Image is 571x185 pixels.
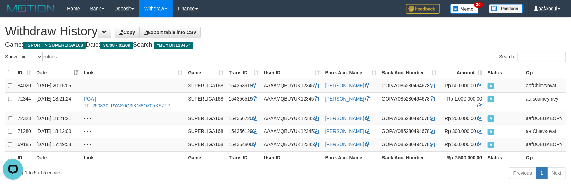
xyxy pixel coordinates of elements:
td: aafDOEUKBORY [523,138,566,152]
th: ID [15,152,34,165]
span: 30/08 - 01/09 [100,42,133,49]
td: AAAAMQBUYUK12345 [261,92,323,112]
td: 72344 [15,92,34,112]
span: Approved - Marked by aafsoumeymey [488,96,494,102]
td: - - - [81,138,185,152]
th: Trans ID: activate to sort column ascending [226,66,261,79]
td: 085280494678 [379,138,439,152]
a: [PERSON_NAME] [325,83,364,88]
td: aafsoumeymey [523,92,566,112]
span: "BUYUK12345" [154,42,193,49]
td: 085280494678 [379,92,439,112]
input: Search: [518,52,566,62]
th: Date [34,152,81,165]
td: 84020 [15,79,34,92]
span: Approved [488,142,494,148]
a: [PERSON_NAME] [325,96,364,102]
span: 30 [474,2,483,8]
span: GOPAY [382,128,398,134]
span: GOPAY [382,115,398,121]
th: Date: activate to sort column ascending [34,66,81,79]
td: - - - [81,112,185,125]
td: SUPERLIGA168 [185,112,226,125]
td: [DATE] 18:21:24 [34,92,81,112]
span: Rp 300.000,00 [445,128,476,134]
img: Feedback.jpg [406,4,440,14]
td: 69185 [15,138,34,152]
th: Amount: activate to sort column ascending [439,66,485,79]
td: AAAAMQBUYUK12345 [261,138,323,152]
td: 154356129 [226,125,261,138]
td: 154354806 [226,138,261,152]
span: ISPORT > SUPERLIGA168 [23,42,86,49]
span: Approved [488,129,494,135]
span: GOPAY [382,96,398,102]
td: aafChievsovat [523,125,566,138]
td: aafChievsovat [523,79,566,92]
td: 72323 [15,112,34,125]
th: Status [485,66,523,79]
th: Trans ID [226,152,261,165]
td: AAAAMQBUYUK12345 [261,112,323,125]
a: [PERSON_NAME] [325,128,364,134]
span: Rp 500.000,00 [445,142,476,147]
a: PGA | TF_250830_PYAS0Q3IKM8OZ05KSZT2 [84,96,170,108]
th: Bank Acc. Name [323,152,379,165]
th: Game [185,152,226,165]
th: Status [485,152,523,165]
th: Bank Acc. Number [379,152,439,165]
img: Button%20Memo.svg [450,4,479,14]
a: Copy [115,27,140,38]
span: Export table into CSV [144,30,196,35]
a: Next [547,167,566,179]
label: Search: [499,52,566,62]
a: [PERSON_NAME] [325,142,364,147]
a: Export table into CSV [139,27,201,38]
td: [DATE] 18:21:21 [34,112,81,125]
span: Rp 200.000,00 [445,115,476,121]
td: - - - [81,125,185,138]
img: MOTION_logo.png [5,3,57,14]
h4: Game: Date: Search: [5,42,566,48]
a: 1 [536,167,548,179]
th: Op [523,152,566,165]
td: 085280494678 [379,79,439,92]
span: GOPAY [382,142,398,147]
strong: Rp 2.500.000,00 [447,155,482,160]
select: Showentries [17,52,43,62]
td: AAAAMQBUYUK12345 [261,125,323,138]
th: Bank Acc. Number: activate to sort column ascending [379,66,439,79]
td: AAAAMQBUYUK12345 [261,79,323,92]
img: panduan.png [489,4,523,13]
a: Previous [509,167,536,179]
td: SUPERLIGA168 [185,79,226,92]
td: [DATE] 20:15:05 [34,79,81,92]
span: GOPAY [382,83,398,88]
th: Op [523,66,566,79]
h1: Withdraw History [5,25,566,38]
a: [PERSON_NAME] [325,115,364,121]
div: Showing 1 to 5 of 5 entries [5,167,233,176]
td: 085280494678 [379,112,439,125]
td: - - - [81,79,185,92]
td: 085280494678 [379,125,439,138]
th: ID: activate to sort column ascending [15,66,34,79]
td: [DATE] 17:49:58 [34,138,81,152]
span: Approved [488,115,494,121]
td: SUPERLIGA168 [185,125,226,138]
span: Rp 1.000.000,00 [447,96,483,102]
td: SUPERLIGA168 [185,138,226,152]
th: Link: activate to sort column ascending [81,66,185,79]
button: Open LiveChat chat widget [3,3,23,23]
th: Link [81,152,185,165]
th: User ID: activate to sort column ascending [261,66,323,79]
span: Copy [119,30,135,35]
td: [DATE] 18:12:00 [34,125,81,138]
td: 71280 [15,125,34,138]
span: Rp 500.000,00 [445,83,476,88]
td: 154356519 [226,92,261,112]
span: Approved [488,83,494,89]
td: aafDOEUKBORY [523,112,566,125]
td: 154363918 [226,79,261,92]
td: 154356720 [226,112,261,125]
